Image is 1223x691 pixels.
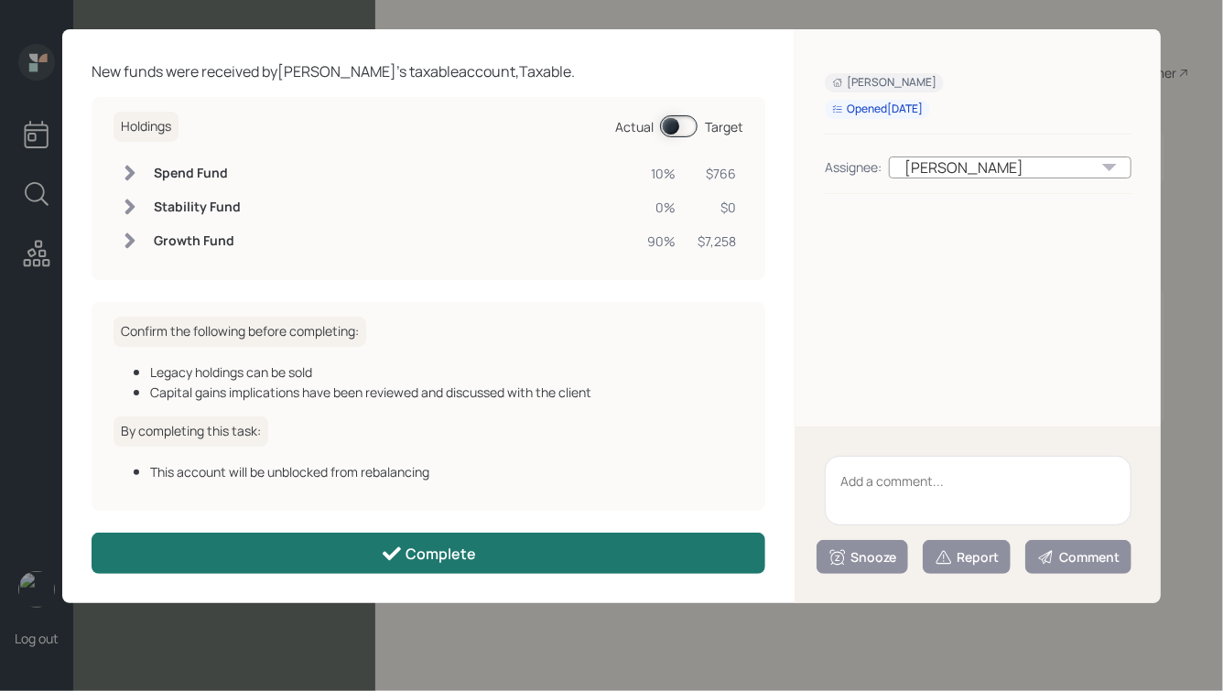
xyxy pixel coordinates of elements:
div: [PERSON_NAME] [889,157,1131,178]
div: [PERSON_NAME] [832,75,936,91]
div: Target [705,117,743,136]
div: This account will be unblocked from rebalancing [150,462,743,481]
div: Actual [615,117,654,136]
div: New funds were received by [PERSON_NAME] 's taxable account, Taxable . [92,60,765,82]
div: $7,258 [698,232,736,251]
h6: Growth Fund [154,233,241,249]
div: Legacy holdings can be sold [150,362,743,382]
h6: Holdings [114,112,179,142]
div: $766 [698,164,736,183]
div: 0% [647,198,676,217]
div: Capital gains implications have been reviewed and discussed with the client [150,383,743,402]
div: Report [935,548,999,567]
button: Report [923,540,1011,574]
h6: Stability Fund [154,200,241,215]
div: Snooze [828,548,896,567]
div: Complete [381,543,477,565]
h6: Spend Fund [154,166,241,181]
button: Comment [1025,540,1131,574]
div: Opened [DATE] [832,102,923,117]
div: 90% [647,232,676,251]
div: Comment [1037,548,1120,567]
h6: By completing this task: [114,416,268,447]
div: 10% [647,164,676,183]
div: $0 [698,198,736,217]
button: Snooze [817,540,908,574]
div: Assignee: [825,157,882,177]
button: Complete [92,533,765,574]
h6: Confirm the following before completing: [114,317,366,347]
